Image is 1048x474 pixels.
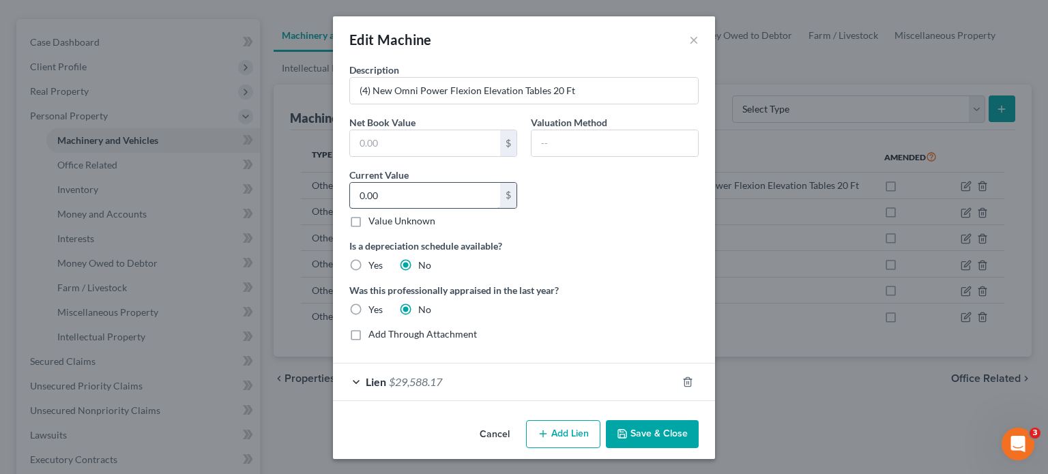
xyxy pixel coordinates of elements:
[366,375,386,388] span: Lien
[349,168,409,182] label: Current Value
[531,115,607,130] label: Valuation Method
[1002,428,1034,460] iframe: Intercom live chat
[532,130,698,156] input: --
[368,258,383,272] label: Yes
[349,30,432,49] div: Edit Machine
[526,420,600,449] button: Add Lien
[349,63,399,77] label: Description
[350,183,500,209] input: 0.00
[418,258,431,272] label: No
[368,303,383,316] label: Yes
[349,239,699,253] label: Is a depreciation schedule available?
[368,327,477,341] label: Add Through Attachment
[349,115,416,130] label: Net Book Value
[1030,428,1040,439] span: 3
[349,283,699,297] label: Was this professionally appraised in the last year?
[469,421,521,449] button: Cancel
[606,420,699,449] button: Save & Close
[350,130,500,156] input: 0.00
[500,130,516,156] div: $
[368,214,435,228] label: Value Unknown
[418,303,431,316] label: No
[350,78,698,104] input: Describe...
[389,375,442,388] span: $29,588.17
[689,31,699,48] button: ×
[500,183,516,209] div: $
